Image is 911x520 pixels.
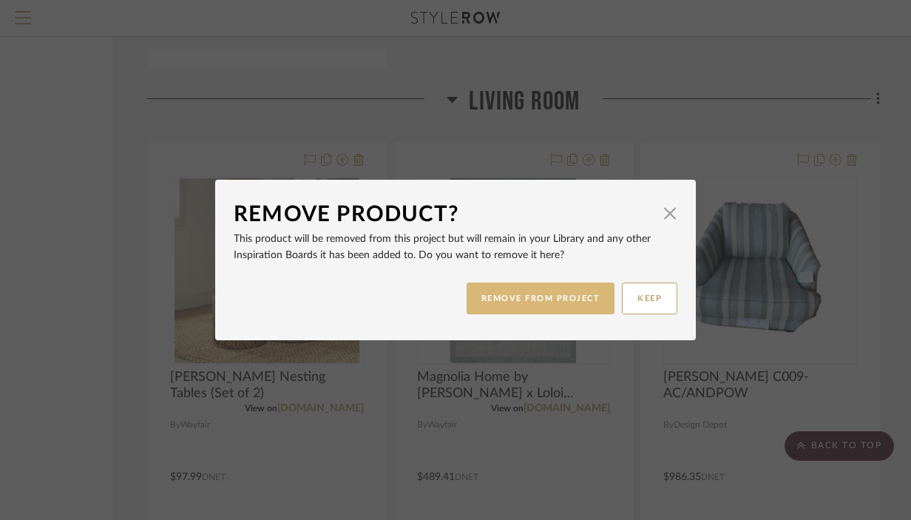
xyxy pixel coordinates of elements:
button: Close [655,198,685,228]
button: KEEP [622,283,677,314]
div: Remove Product? [234,198,655,231]
button: REMOVE FROM PROJECT [467,283,615,314]
p: This product will be removed from this project but will remain in your Library and any other Insp... [234,231,677,263]
dialog-header: Remove Product? [234,198,677,231]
